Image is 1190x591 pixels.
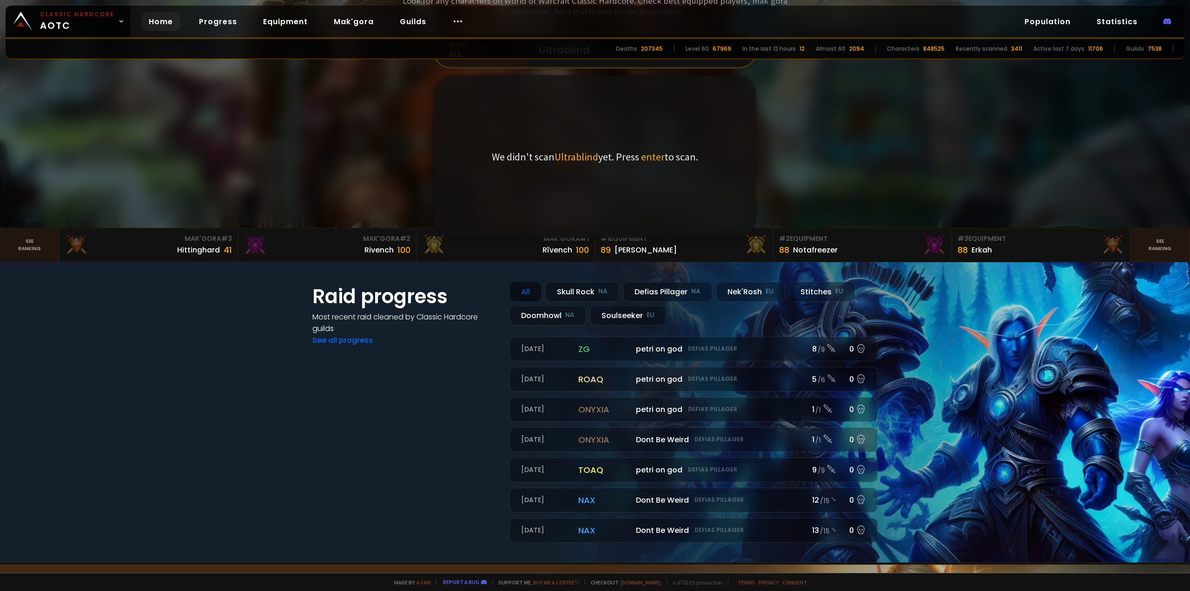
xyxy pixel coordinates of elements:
div: Skull Rock [545,282,619,302]
h4: Most recent raid cleaned by Classic Hardcore guilds [312,311,498,334]
a: #2Equipment88Notafreezer [773,228,952,262]
div: Mak'Gora [244,234,410,244]
div: Mak'Gora [422,234,589,244]
a: Mak'Gora#2Rivench100 [238,228,416,262]
span: AOTC [40,10,114,33]
div: 848525 [923,45,945,53]
small: EU [647,311,654,320]
div: Equipment [601,234,767,244]
span: # 1 [601,234,609,243]
div: 7538 [1148,45,1162,53]
a: Terms [738,579,755,586]
a: #3Equipment88Erkah [952,228,1130,262]
span: Made by [389,579,430,586]
a: Mak'gora [326,12,381,31]
a: #1Equipment89[PERSON_NAME] [595,228,773,262]
div: Doomhowl [509,305,586,325]
div: Notafreezer [793,244,838,256]
small: EU [766,287,773,296]
a: See all progress [312,335,373,345]
a: Report a bug [443,578,479,585]
a: Progress [192,12,245,31]
span: Support me, [492,579,579,586]
small: NA [691,287,701,296]
a: a fan [416,579,430,586]
a: Consent [782,579,807,586]
div: Recently scanned [956,45,1007,53]
div: All [509,282,542,302]
div: Defias Pillager [623,282,712,302]
a: Mak'Gora#3Hittinghard41 [59,228,238,262]
small: NA [565,311,575,320]
a: [DOMAIN_NAME] [621,579,661,586]
a: [DATE]onyxiapetri on godDefias Pillager1 /10 [509,397,878,422]
a: Mak'Gora#1Rîvench100 [416,228,595,262]
div: Hittinghard [177,244,220,256]
span: v. d752d5 - production [667,579,722,586]
div: Deaths [616,45,637,53]
span: # 1 [580,234,589,243]
small: NA [598,287,608,296]
a: Buy me a coffee [533,579,579,586]
a: Population [1017,12,1078,31]
a: Privacy [759,579,779,586]
div: 41 [224,244,232,256]
div: 67969 [713,45,731,53]
div: 12 [800,45,805,53]
div: Erkah [972,244,992,256]
div: Nek'Rosh [716,282,785,302]
span: # 2 [400,234,410,243]
div: In the last 12 hours [742,45,796,53]
a: [DATE]zgpetri on godDefias Pillager8 /90 [509,337,878,361]
a: [DATE]naxDont Be WeirdDefias Pillager13 /150 [509,518,878,543]
a: [DATE]roaqpetri on godDefias Pillager5 /60 [509,367,878,392]
div: Guilds [1126,45,1144,53]
div: 207345 [641,45,663,53]
div: Rîvench [542,244,572,256]
div: Level 60 [686,45,709,53]
div: 100 [576,244,589,256]
a: Guilds [392,12,434,31]
div: 100 [397,244,410,256]
div: Equipment [958,234,1124,244]
div: Equipment [779,234,946,244]
div: Active last 7 days [1033,45,1084,53]
small: EU [835,287,843,296]
a: Equipment [256,12,315,31]
a: [DATE]toaqpetri on godDefias Pillager9 /90 [509,458,878,482]
a: Classic HardcoreAOTC [6,6,130,37]
span: # 2 [779,234,790,243]
a: Statistics [1089,12,1145,31]
div: Rivench [364,244,394,256]
small: Classic Hardcore [40,10,114,19]
p: We didn't scan yet. Press to scan. [492,150,698,163]
div: Stitches [789,282,855,302]
span: # 3 [221,234,232,243]
a: Seeranking [1130,228,1190,262]
div: [PERSON_NAME] [615,244,677,256]
a: [DATE]naxDont Be WeirdDefias Pillager12 /150 [509,488,878,512]
h1: Raid progress [312,282,498,311]
span: enter [641,150,665,163]
a: [DATE]onyxiaDont Be WeirdDefias Pillager1 /10 [509,427,878,452]
div: Characters [887,45,919,53]
div: 3411 [1011,45,1022,53]
div: 88 [779,244,789,256]
a: Home [141,12,180,31]
div: Almost 60 [816,45,846,53]
div: 11706 [1088,45,1103,53]
div: Mak'Gora [65,234,232,244]
div: 88 [958,244,968,256]
span: Ultrablind [555,150,598,163]
div: 89 [601,244,611,256]
span: # 3 [958,234,968,243]
div: Soulseeker [590,305,666,325]
span: Checkout [585,579,661,586]
div: 2094 [849,45,864,53]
